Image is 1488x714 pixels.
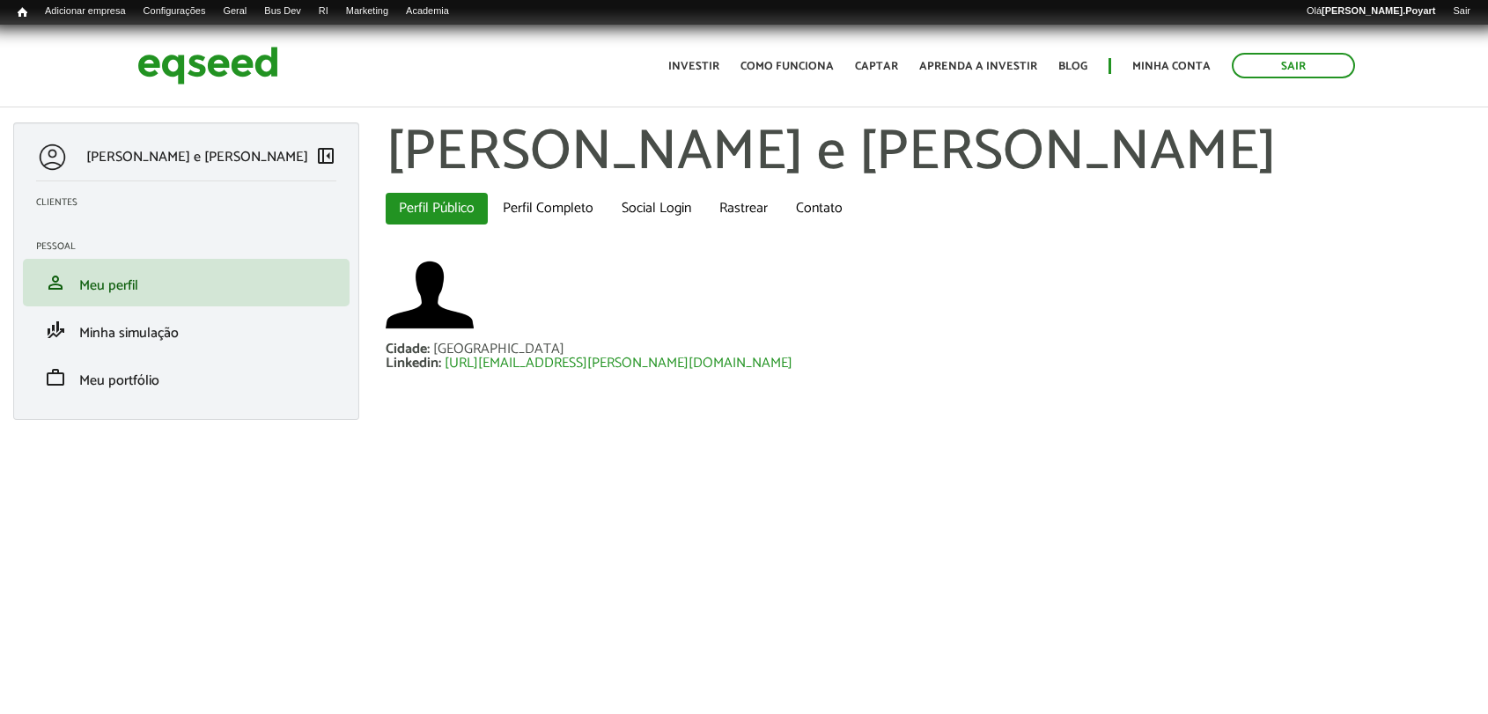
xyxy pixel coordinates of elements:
[490,193,607,225] a: Perfil Completo
[36,320,336,341] a: finance_modeMinha simulação
[783,193,856,225] a: Contato
[79,274,138,298] span: Meu perfil
[740,61,834,72] a: Como funciona
[23,259,350,306] li: Meu perfil
[386,251,474,339] img: Foto de Gabriel Machado e Silva Poyart
[315,145,336,170] a: Colapsar menu
[79,369,159,393] span: Meu portfólio
[45,320,66,341] span: finance_mode
[310,4,337,18] a: RI
[18,6,27,18] span: Início
[1058,61,1087,72] a: Blog
[919,61,1037,72] a: Aprenda a investir
[137,42,278,89] img: EqSeed
[255,4,310,18] a: Bus Dev
[36,197,350,208] h2: Clientes
[427,337,430,361] span: :
[386,193,488,225] a: Perfil Público
[608,193,704,225] a: Social Login
[855,61,898,72] a: Captar
[386,357,445,371] div: Linkedin
[1232,53,1355,78] a: Sair
[45,272,66,293] span: person
[668,61,719,72] a: Investir
[706,193,781,225] a: Rastrear
[214,4,255,18] a: Geral
[1132,61,1211,72] a: Minha conta
[397,4,458,18] a: Academia
[386,251,474,339] a: Ver perfil do usuário.
[315,145,336,166] span: left_panel_close
[386,122,1476,184] h1: [PERSON_NAME] e [PERSON_NAME]
[337,4,397,18] a: Marketing
[45,367,66,388] span: work
[433,342,564,357] div: [GEOGRAPHIC_DATA]
[386,342,433,357] div: Cidade
[1298,4,1445,18] a: Olá[PERSON_NAME].Poyart
[438,351,441,375] span: :
[36,241,350,252] h2: Pessoal
[23,306,350,354] li: Minha simulação
[36,272,336,293] a: personMeu perfil
[79,321,179,345] span: Minha simulação
[9,4,36,21] a: Início
[445,357,792,371] a: [URL][EMAIL_ADDRESS][PERSON_NAME][DOMAIN_NAME]
[1444,4,1479,18] a: Sair
[1322,5,1435,16] strong: [PERSON_NAME].Poyart
[36,4,135,18] a: Adicionar empresa
[86,149,308,166] p: [PERSON_NAME] e [PERSON_NAME]
[23,354,350,401] li: Meu portfólio
[36,367,336,388] a: workMeu portfólio
[135,4,215,18] a: Configurações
